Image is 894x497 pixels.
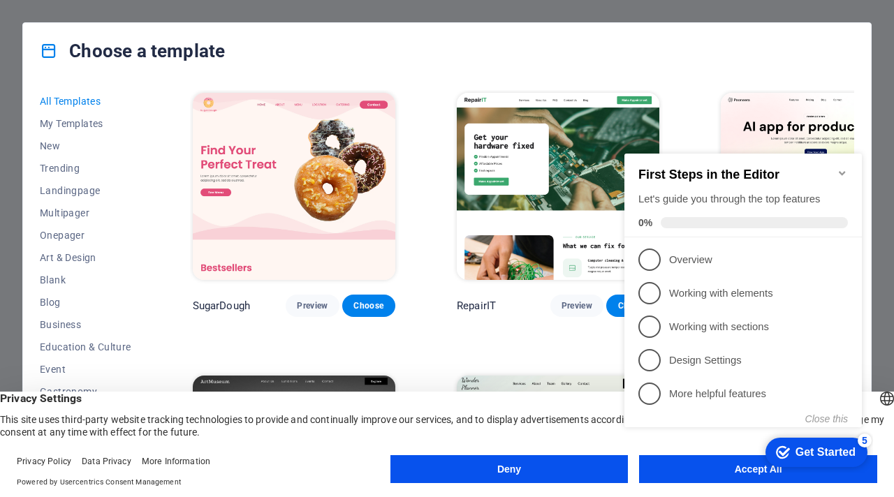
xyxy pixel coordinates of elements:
span: Event [40,364,131,375]
button: Landingpage [40,179,131,202]
span: All Templates [40,96,131,107]
p: RepairIT [457,299,496,313]
span: Choose [617,300,648,311]
span: Preview [297,300,328,311]
button: Multipager [40,202,131,224]
li: Overview [6,110,243,143]
div: Get Started 5 items remaining, 0% complete [147,304,249,334]
p: SugarDough [193,299,250,313]
button: Event [40,358,131,380]
button: Business [40,313,131,336]
button: My Templates [40,112,131,135]
span: My Templates [40,118,131,129]
span: Blog [40,297,131,308]
button: Education & Culture [40,336,131,358]
button: All Templates [40,90,131,112]
div: Let's guide you through the top features [20,59,229,73]
button: Blank [40,269,131,291]
span: Art & Design [40,252,131,263]
p: More helpful features [50,253,218,268]
span: Preview [562,300,592,311]
div: Minimize checklist [218,34,229,45]
span: Trending [40,163,131,174]
p: Working with elements [50,153,218,168]
button: Gastronomy [40,380,131,403]
h4: Choose a template [40,40,225,62]
img: RepairIT [457,93,659,280]
button: Choose [606,295,659,317]
button: Art & Design [40,246,131,269]
span: Gastronomy [40,386,131,397]
span: Onepager [40,230,131,241]
p: Design Settings [50,220,218,235]
li: Working with sections [6,177,243,210]
li: Working with elements [6,143,243,177]
button: Close this [186,280,229,291]
p: Overview [50,119,218,134]
div: 5 [239,300,253,314]
button: Onepager [40,224,131,246]
span: New [40,140,131,151]
span: Education & Culture [40,341,131,353]
li: More helpful features [6,244,243,277]
li: Design Settings [6,210,243,244]
span: Choose [353,300,384,311]
button: Trending [40,157,131,179]
p: Working with sections [50,186,218,201]
span: Business [40,319,131,330]
span: Multipager [40,207,131,218]
button: Preview [286,295,339,317]
button: Blog [40,291,131,313]
button: Choose [342,295,395,317]
span: Landingpage [40,185,131,196]
div: Get Started [177,313,237,325]
span: 0% [20,84,42,95]
button: Preview [550,295,603,317]
h2: First Steps in the Editor [20,34,229,49]
img: SugarDough [193,93,395,280]
button: New [40,135,131,157]
span: Blank [40,274,131,285]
